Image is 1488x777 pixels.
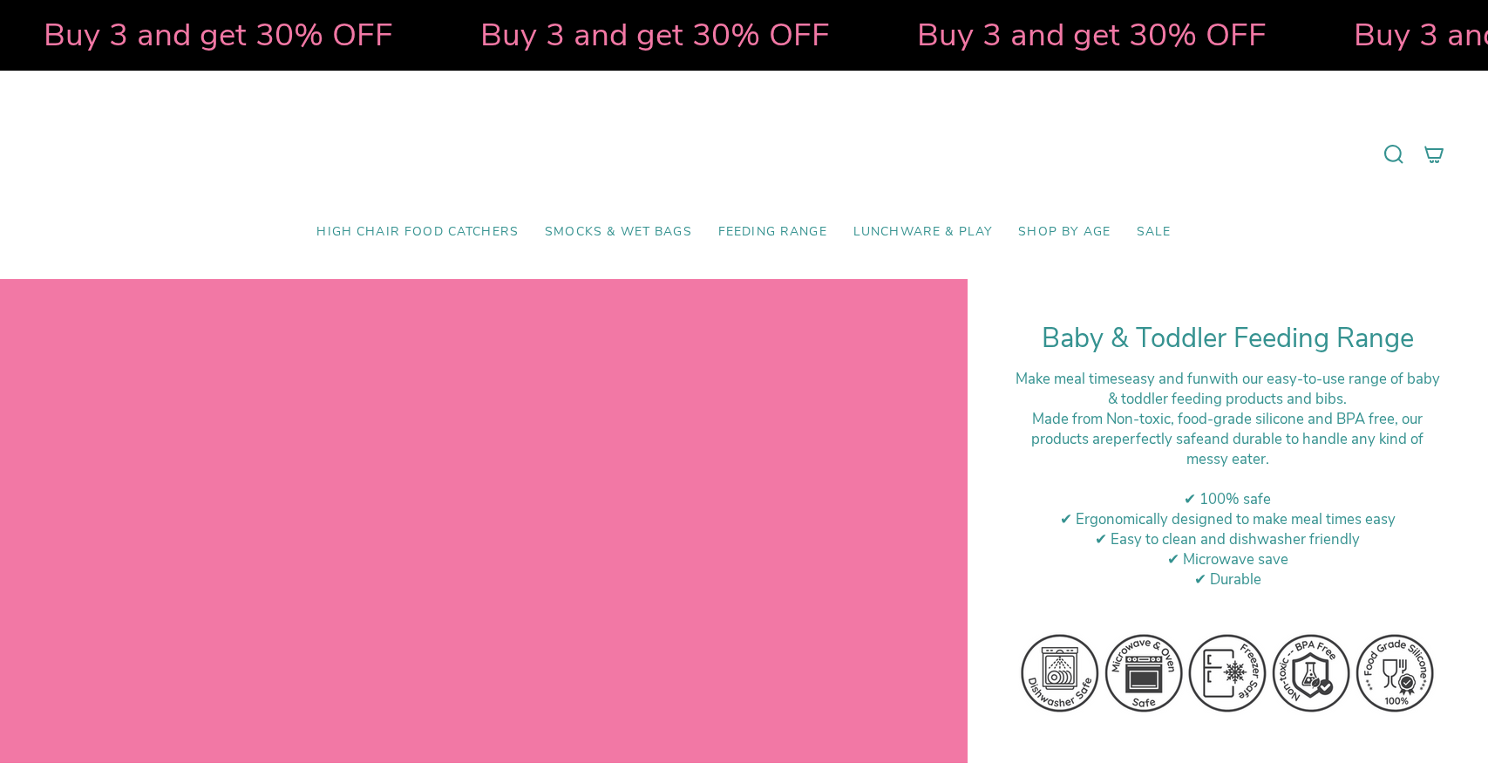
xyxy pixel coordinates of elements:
span: ade from Non-toxic, food-grade silicone and BPA free, our products are and durable to handle any ... [1031,409,1423,469]
span: Shop by Age [1018,225,1111,240]
div: ✔ 100% safe [1011,489,1444,509]
h1: Baby & Toddler Feeding Range [1011,323,1444,355]
a: Feeding Range [705,212,840,253]
div: M [1011,409,1444,469]
span: High Chair Food Catchers [316,225,519,240]
span: Smocks & Wet Bags [545,225,692,240]
a: Mumma’s Little Helpers [594,97,894,212]
span: SALE [1137,225,1172,240]
span: ✔ Microwave save [1167,549,1288,569]
a: Smocks & Wet Bags [532,212,705,253]
div: ✔ Durable [1011,569,1444,590]
span: Lunchware & Play [853,225,992,240]
a: Shop by Age [1005,212,1124,253]
div: ✔ Easy to clean and dishwasher friendly [1011,529,1444,549]
span: Feeding Range [718,225,827,240]
a: High Chair Food Catchers [303,212,532,253]
div: ✔ Ergonomically designed to make meal times easy [1011,509,1444,529]
strong: Buy 3 and get 30% OFF [843,13,1192,57]
a: Lunchware & Play [840,212,1005,253]
strong: perfectly safe [1113,429,1204,449]
a: SALE [1124,212,1185,253]
div: Make meal times with our easy-to-use range of baby & toddler feeding products and bibs. [1011,369,1444,409]
strong: Buy 3 and get 30% OFF [406,13,756,57]
strong: easy and fun [1124,369,1209,389]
